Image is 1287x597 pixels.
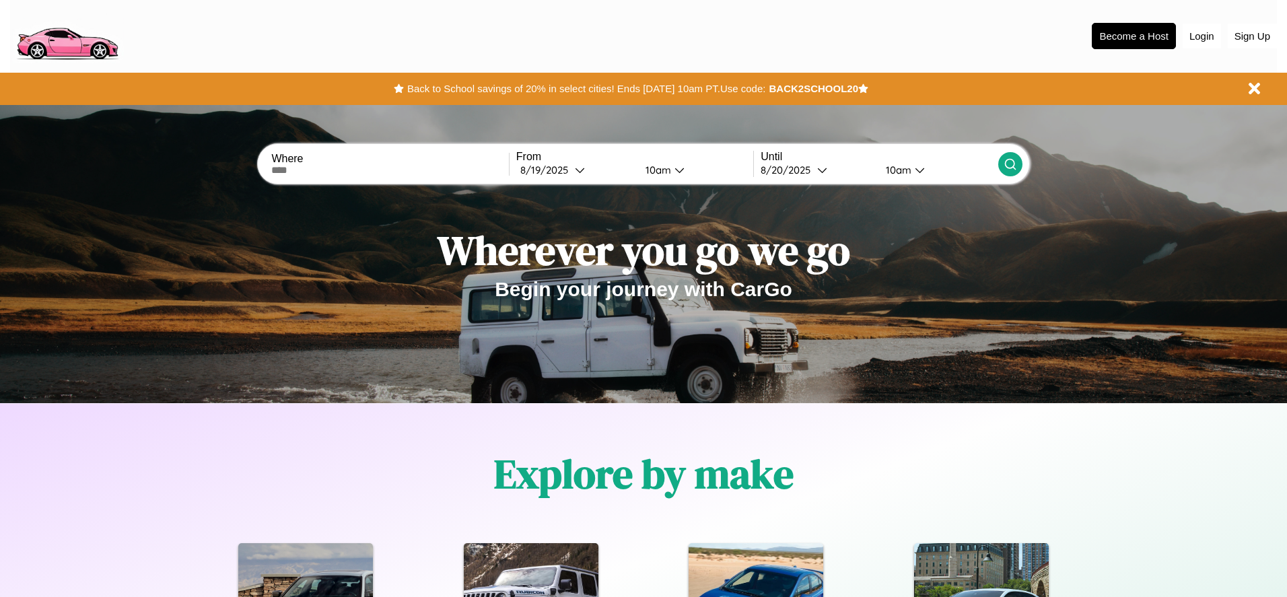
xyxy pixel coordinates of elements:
label: Where [271,153,508,165]
h1: Explore by make [494,446,794,501]
div: 8 / 19 / 2025 [520,164,575,176]
div: 10am [879,164,915,176]
button: 10am [875,163,998,177]
label: From [516,151,753,163]
button: Back to School savings of 20% in select cities! Ends [DATE] 10am PT.Use code: [404,79,769,98]
div: 10am [639,164,674,176]
div: 8 / 20 / 2025 [761,164,817,176]
img: logo [10,7,124,63]
b: BACK2SCHOOL20 [769,83,858,94]
button: Login [1183,24,1221,48]
button: Sign Up [1228,24,1277,48]
button: 8/19/2025 [516,163,635,177]
button: Become a Host [1092,23,1176,49]
button: 10am [635,163,753,177]
label: Until [761,151,998,163]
